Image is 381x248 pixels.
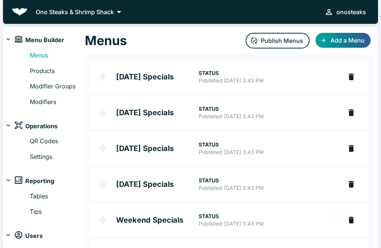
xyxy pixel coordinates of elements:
[342,139,360,157] button: delete Thursday's Specials
[89,60,369,93] div: Monday's Specials
[199,213,336,220] p: STATUS
[116,216,199,224] h2: Weekend Specials
[116,109,199,116] h2: [DATE] Specials
[30,51,85,60] a: Menus
[12,8,28,16] img: Beluga
[89,60,342,93] a: [DATE] SpecialsSTATUSPublished [DATE] 3:43 PM
[3,174,85,189] div: reportsReporting
[116,180,199,188] h2: [DATE] Specials
[98,180,107,189] img: drag-handle.svg
[30,66,85,76] a: Products
[199,105,336,113] p: STATUS
[30,192,85,201] a: Tables
[98,108,107,117] img: drag-handle.svg
[199,77,336,84] p: Published [DATE] 3:43 PM
[30,97,85,107] a: Modifiers
[25,35,64,45] span: Menu Builder
[3,33,85,48] div: menuMenu Builder
[98,144,107,153] img: drag-handle.svg
[89,168,342,201] a: [DATE] SpecialsSTATUSPublished [DATE] 3:43 PM
[199,113,336,120] p: Published [DATE] 3:43 PM
[321,4,369,19] button: onosteaks
[30,207,85,217] a: Tips
[15,122,22,129] img: operations
[30,152,85,162] a: Settings
[36,7,114,16] p: Ono Steaks & Shrimp Shack
[342,68,360,86] button: delete Monday's Specials
[98,72,107,81] img: drag-handle.svg
[342,211,360,229] button: delete Weekend Specials
[116,145,199,152] h2: [DATE] Specials
[25,231,43,241] span: Users
[199,69,336,77] p: STATUS
[15,176,22,184] img: reports
[85,33,127,48] h1: Menus
[89,168,369,201] div: Friday's Specials
[246,33,310,48] button: Publish Menus
[3,119,85,134] div: operationsOperations
[336,7,366,17] div: onosteaks
[199,220,336,227] p: Published [DATE] 3:43 PM
[199,148,336,156] p: Published [DATE] 3:43 PM
[342,175,360,193] button: delete Friday's Specials
[342,104,360,122] button: delete Wednesday's Specials
[33,6,127,18] button: Ono Steaks & Shrimp Shack
[89,204,342,236] a: Weekend SpecialsSTATUSPublished [DATE] 3:43 PM
[15,36,22,43] img: menu
[316,33,371,48] button: Add a Menu
[3,229,85,244] div: usersUsers
[89,96,369,129] div: Wednesday's Specials
[15,231,22,239] img: users
[89,96,342,129] a: [DATE] SpecialsSTATUSPublished [DATE] 3:43 PM
[199,141,336,148] p: STATUS
[30,82,85,91] a: Modifier Groups
[25,176,54,186] span: Reporting
[116,73,199,81] h2: [DATE] Specials
[98,216,107,225] img: drag-handle.svg
[89,132,369,165] div: Thursday's Specials
[89,204,369,236] div: Weekend Specials
[199,184,336,192] p: Published [DATE] 3:43 PM
[30,136,85,146] a: QR Codes
[25,122,58,131] span: Operations
[89,132,342,165] a: [DATE] SpecialsSTATUSPublished [DATE] 3:43 PM
[199,177,336,184] p: STATUS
